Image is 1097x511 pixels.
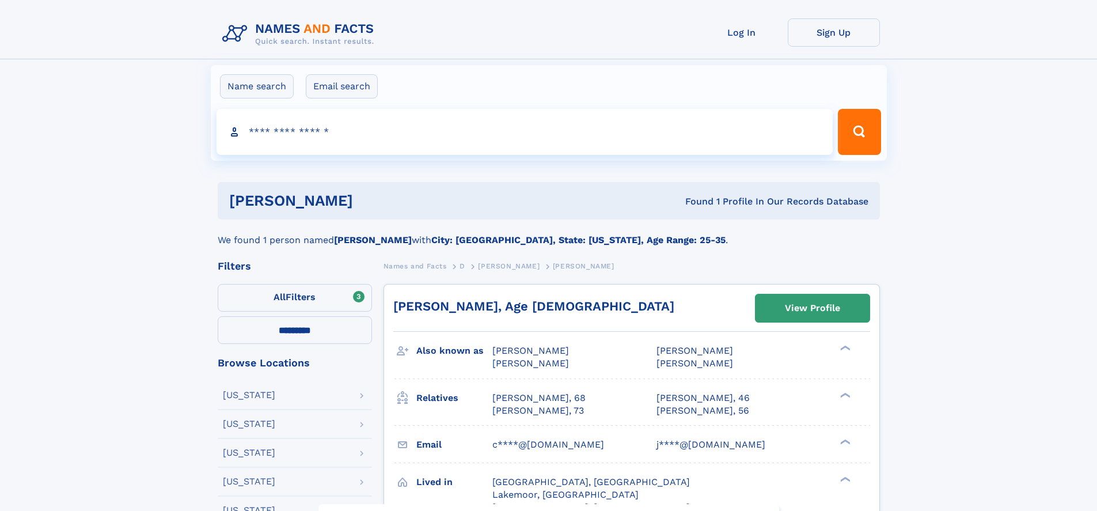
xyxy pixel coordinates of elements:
[478,259,540,273] a: [PERSON_NAME]
[656,345,733,356] span: [PERSON_NAME]
[460,262,465,270] span: D
[785,295,840,321] div: View Profile
[306,74,378,99] label: Email search
[756,294,870,322] a: View Profile
[553,262,614,270] span: [PERSON_NAME]
[218,358,372,368] div: Browse Locations
[519,195,868,208] div: Found 1 Profile In Our Records Database
[696,18,788,47] a: Log In
[431,234,726,245] b: City: [GEOGRAPHIC_DATA], State: [US_STATE], Age Range: 25-35
[656,404,749,417] a: [PERSON_NAME], 56
[478,262,540,270] span: [PERSON_NAME]
[492,489,639,500] span: Lakemoor, [GEOGRAPHIC_DATA]
[218,18,384,50] img: Logo Names and Facts
[334,234,412,245] b: [PERSON_NAME]
[384,259,447,273] a: Names and Facts
[223,419,275,429] div: [US_STATE]
[460,259,465,273] a: D
[837,345,851,352] div: ❯
[656,392,750,404] a: [PERSON_NAME], 46
[416,388,492,408] h3: Relatives
[218,284,372,312] label: Filters
[788,18,880,47] a: Sign Up
[837,391,851,399] div: ❯
[416,341,492,361] h3: Also known as
[837,438,851,445] div: ❯
[837,475,851,483] div: ❯
[492,358,569,369] span: [PERSON_NAME]
[217,109,833,155] input: search input
[838,109,880,155] button: Search Button
[223,477,275,486] div: [US_STATE]
[492,404,584,417] a: [PERSON_NAME], 73
[492,476,690,487] span: [GEOGRAPHIC_DATA], [GEOGRAPHIC_DATA]
[416,472,492,492] h3: Lived in
[393,299,674,313] a: [PERSON_NAME], Age [DEMOGRAPHIC_DATA]
[656,358,733,369] span: [PERSON_NAME]
[492,345,569,356] span: [PERSON_NAME]
[218,261,372,271] div: Filters
[220,74,294,99] label: Name search
[218,219,880,247] div: We found 1 person named with .
[223,391,275,400] div: [US_STATE]
[492,392,586,404] a: [PERSON_NAME], 68
[229,194,519,208] h1: [PERSON_NAME]
[223,448,275,457] div: [US_STATE]
[274,292,286,302] span: All
[416,435,492,455] h3: Email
